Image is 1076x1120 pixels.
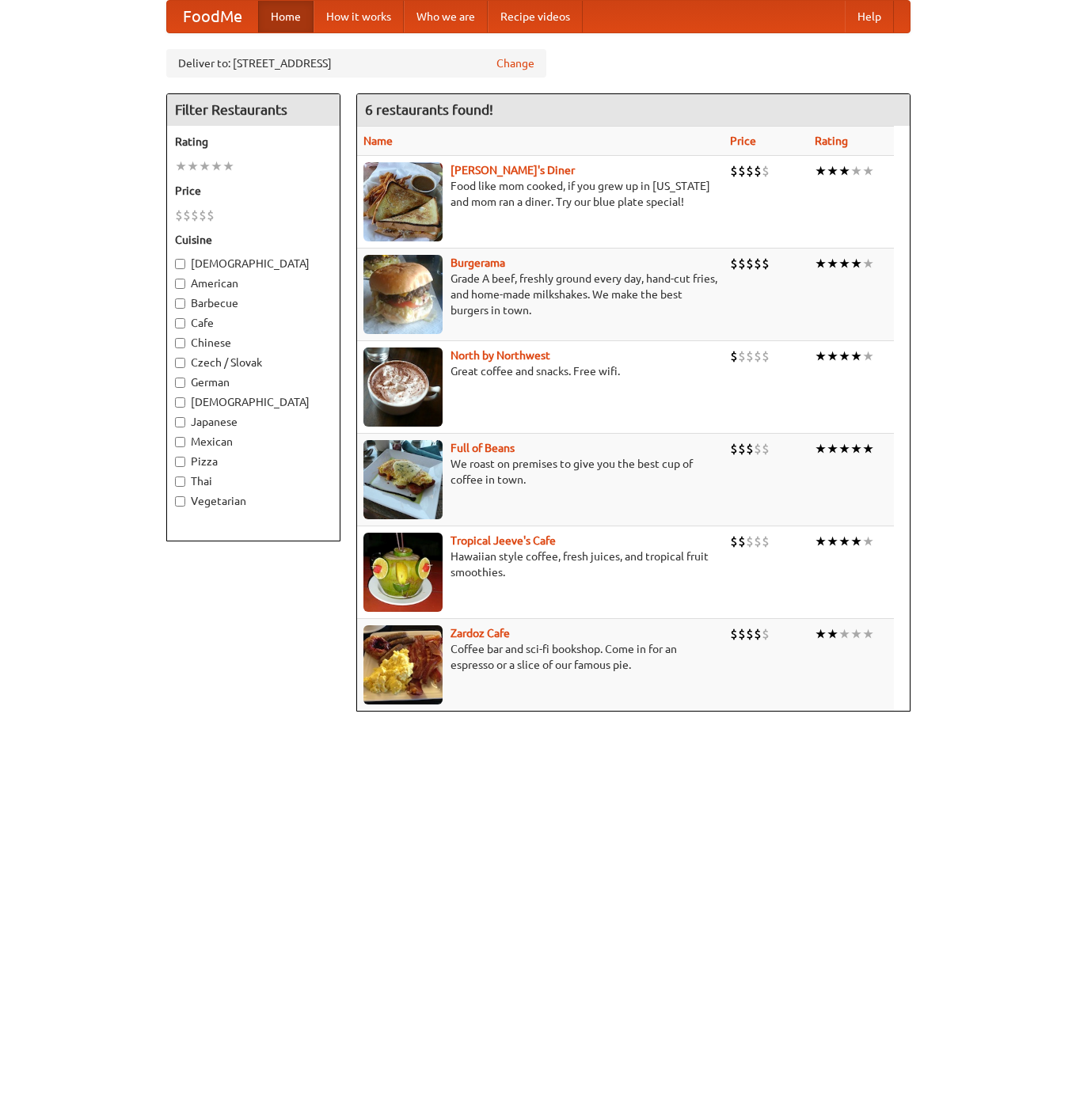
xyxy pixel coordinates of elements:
[363,549,717,580] p: Hawaiian style coffee, fresh juices, and tropical fruit smoothies.
[850,625,862,643] li: ★
[175,378,185,388] input: German
[175,207,183,224] li: $
[175,256,332,271] label: [DEMOGRAPHIC_DATA]
[730,347,738,365] li: $
[175,496,185,507] input: Vegetarian
[762,625,770,643] li: $
[175,397,185,408] input: [DEMOGRAPHIC_DATA]
[845,1,894,32] a: Help
[738,533,746,550] li: $
[175,315,332,331] label: Cafe
[451,442,515,454] a: Full of Beans
[850,347,862,365] li: ★
[451,534,556,547] b: Tropical Jeeve's Cafe
[199,158,211,175] li: ★
[404,1,488,32] a: Who we are
[175,183,332,199] h5: Price
[363,533,443,612] img: jeeves.jpg
[862,440,874,457] li: ★
[827,533,838,550] li: ★
[746,347,754,365] li: $
[175,457,185,467] input: Pizza
[746,533,754,550] li: $
[862,162,874,180] li: ★
[363,363,717,379] p: Great coffee and snacks. Free wifi.
[762,255,770,272] li: $
[746,162,754,180] li: $
[754,347,762,365] li: $
[363,162,443,241] img: sallys.jpg
[199,207,207,224] li: $
[258,1,314,32] a: Home
[827,162,838,180] li: ★
[754,162,762,180] li: $
[838,533,850,550] li: ★
[815,255,827,272] li: ★
[175,414,332,430] label: Japanese
[754,255,762,272] li: $
[175,476,185,487] input: Thai
[451,256,505,269] a: Burgerama
[746,440,754,457] li: $
[754,533,762,550] li: $
[175,295,332,311] label: Barbecue
[730,533,738,550] li: $
[451,164,575,177] a: [PERSON_NAME]'s Diner
[862,625,874,643] li: ★
[850,255,862,272] li: ★
[730,625,738,643] li: $
[496,55,534,71] a: Change
[451,349,550,362] a: North by Northwest
[175,473,332,489] label: Thai
[738,625,746,643] li: $
[762,440,770,457] li: $
[363,255,443,334] img: burgerama.jpg
[363,641,717,673] p: Coffee bar and sci-fi bookshop. Come in for an espresso or a slice of our famous pie.
[207,207,215,224] li: $
[850,162,862,180] li: ★
[175,232,332,248] h5: Cuisine
[738,440,746,457] li: $
[762,162,770,180] li: $
[815,347,827,365] li: ★
[183,207,191,224] li: $
[838,625,850,643] li: ★
[838,347,850,365] li: ★
[175,134,332,150] h5: Rating
[175,298,185,309] input: Barbecue
[363,271,717,318] p: Grade A beef, freshly ground every day, hand-cut fries, and home-made milkshakes. We make the bes...
[314,1,404,32] a: How it works
[175,279,185,289] input: American
[175,358,185,368] input: Czech / Slovak
[191,207,199,224] li: $
[850,533,862,550] li: ★
[175,158,187,175] li: ★
[175,493,332,509] label: Vegetarian
[815,162,827,180] li: ★
[175,259,185,269] input: [DEMOGRAPHIC_DATA]
[363,625,443,704] img: zardoz.jpg
[815,533,827,550] li: ★
[762,347,770,365] li: $
[211,158,222,175] li: ★
[838,162,850,180] li: ★
[363,347,443,427] img: north.jpg
[746,255,754,272] li: $
[862,255,874,272] li: ★
[175,275,332,291] label: American
[827,255,838,272] li: ★
[862,533,874,550] li: ★
[363,178,717,210] p: Food like mom cooked, if you grew up in [US_STATE] and mom ran a diner. Try our blue plate special!
[730,255,738,272] li: $
[730,440,738,457] li: $
[175,394,332,410] label: [DEMOGRAPHIC_DATA]
[363,440,443,519] img: beans.jpg
[738,162,746,180] li: $
[815,135,848,147] a: Rating
[363,135,393,147] a: Name
[815,625,827,643] li: ★
[175,335,332,351] label: Chinese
